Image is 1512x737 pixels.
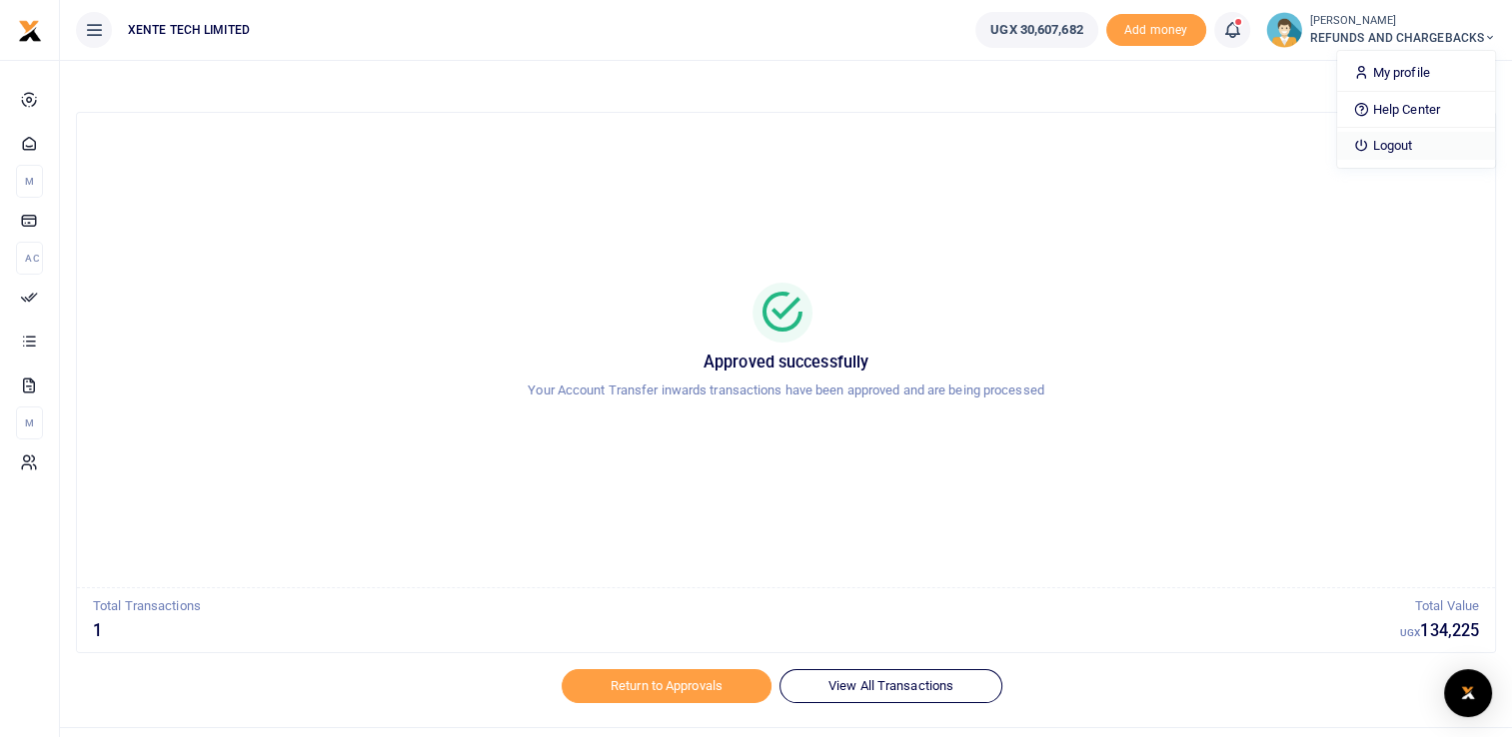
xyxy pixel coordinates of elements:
h5: 1 [93,621,1400,641]
h5: Approved successfully [101,353,1471,372]
a: View All Transactions [779,669,1002,703]
p: Total Value [1400,596,1479,617]
img: profile-user [1266,12,1302,48]
a: Return to Approvals [562,669,771,703]
img: logo-small [18,19,42,43]
li: M [16,406,43,439]
span: Add money [1106,14,1206,47]
h5: 134,225 [1400,621,1479,641]
span: REFUNDS AND CHARGEBACKS [1310,29,1496,47]
a: Logout [1337,132,1495,160]
div: Open Intercom Messenger [1444,669,1492,717]
p: Total Transactions [93,596,1400,617]
a: logo-small logo-large logo-large [18,22,42,37]
span: XENTE TECH LIMITED [120,21,258,39]
a: My profile [1337,59,1495,87]
small: UGX [1400,627,1420,638]
a: Help Center [1337,96,1495,124]
a: profile-user [PERSON_NAME] REFUNDS AND CHARGEBACKS [1266,12,1496,48]
li: Ac [16,242,43,275]
small: [PERSON_NAME] [1310,13,1496,30]
p: Your Account Transfer inwards transactions have been approved and are being processed [101,380,1471,401]
li: Toup your wallet [1106,14,1206,47]
li: Wallet ballance [967,12,1105,48]
a: Add money [1106,21,1206,36]
li: M [16,165,43,198]
span: UGX 30,607,682 [990,20,1082,40]
a: UGX 30,607,682 [975,12,1097,48]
